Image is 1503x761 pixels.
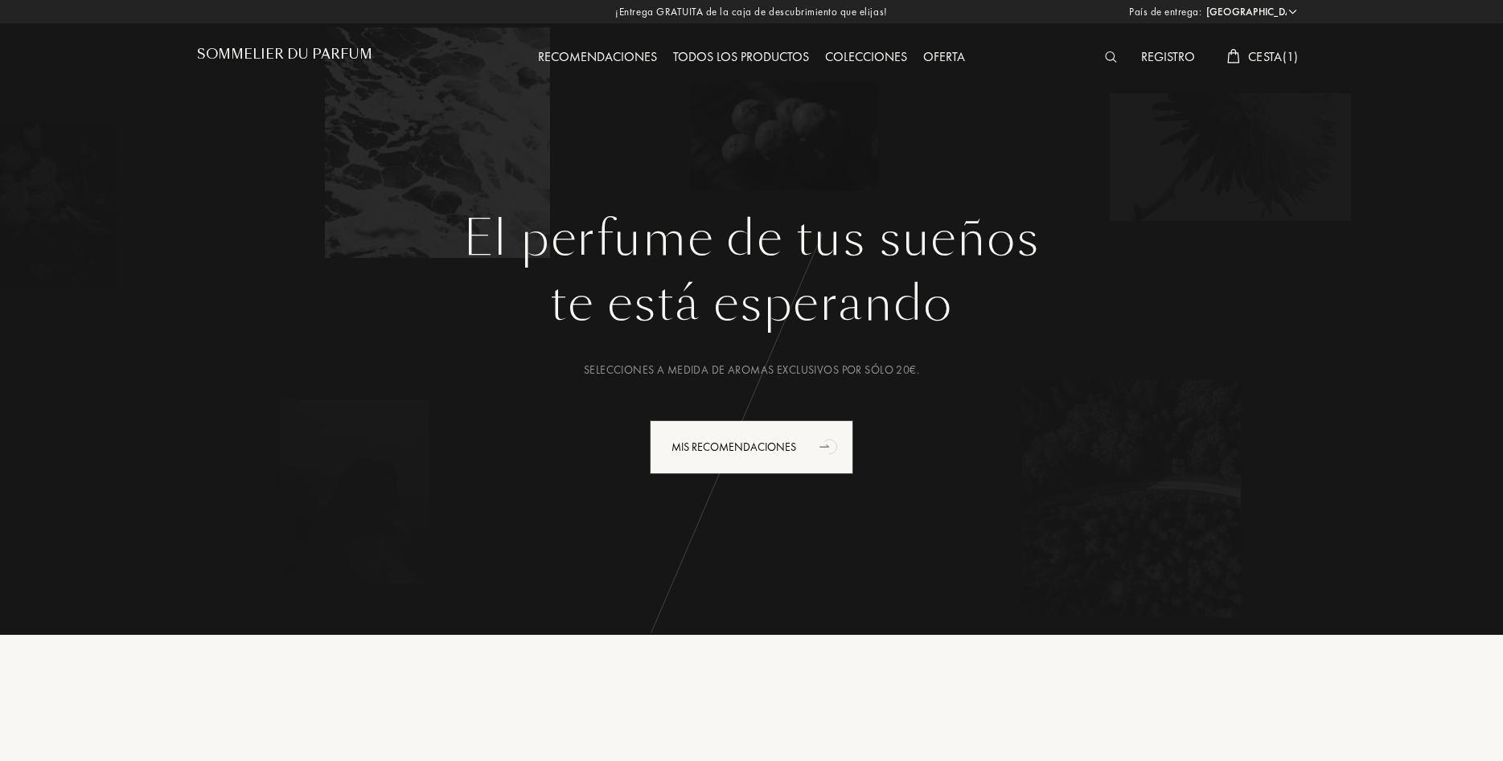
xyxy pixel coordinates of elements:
[915,47,973,68] div: Oferta
[1248,48,1299,65] span: Cesta ( 1 )
[1105,51,1117,63] img: search_icn_white.svg
[665,47,817,68] div: Todos los productos
[209,362,1295,378] div: Selecciones a medida de aromas exclusivos por sólo 20€.
[814,430,846,462] div: animation
[209,210,1295,268] h1: El perfume de tus sueños
[650,420,853,474] div: Mis recomendaciones
[1287,6,1299,18] img: arrow_w.png
[197,47,372,62] h1: Sommelier du Parfum
[915,48,973,65] a: Oferta
[530,48,665,65] a: Recomendaciones
[197,47,372,68] a: Sommelier du Parfum
[1133,48,1203,65] a: Registro
[638,420,865,474] a: Mis recomendacionesanimation
[209,268,1295,340] div: te está esperando
[1129,4,1201,20] span: País de entrega:
[1227,49,1240,63] img: cart_white.svg
[530,47,665,68] div: Recomendaciones
[1133,47,1203,68] div: Registro
[817,48,915,65] a: Colecciones
[665,48,817,65] a: Todos los productos
[817,47,915,68] div: Colecciones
